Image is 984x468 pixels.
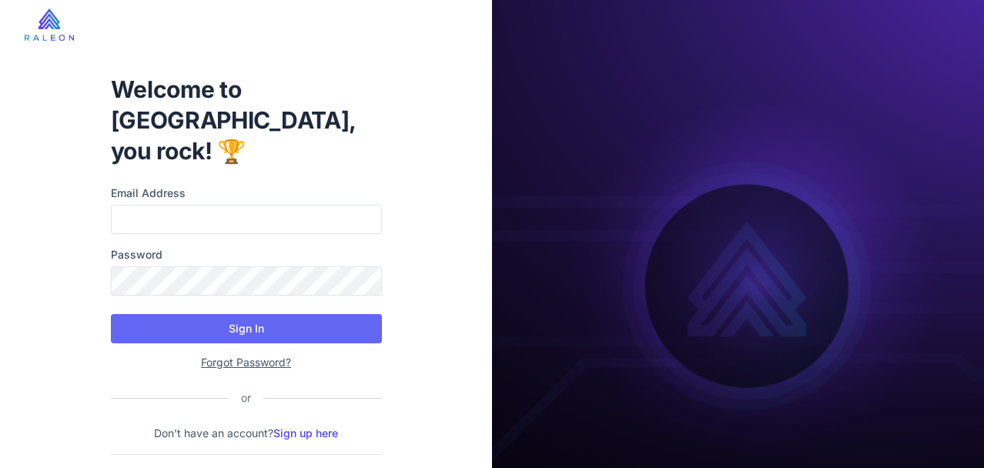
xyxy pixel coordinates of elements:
[111,74,382,166] h1: Welcome to [GEOGRAPHIC_DATA], you rock! 🏆
[111,425,382,442] p: Don't have an account?
[25,8,74,41] img: raleon-logo-whitebg.9aac0268.jpg
[111,314,382,343] button: Sign In
[201,356,291,369] a: Forgot Password?
[111,185,382,202] label: Email Address
[273,426,338,440] a: Sign up here
[111,246,382,263] label: Password
[229,389,263,406] div: or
